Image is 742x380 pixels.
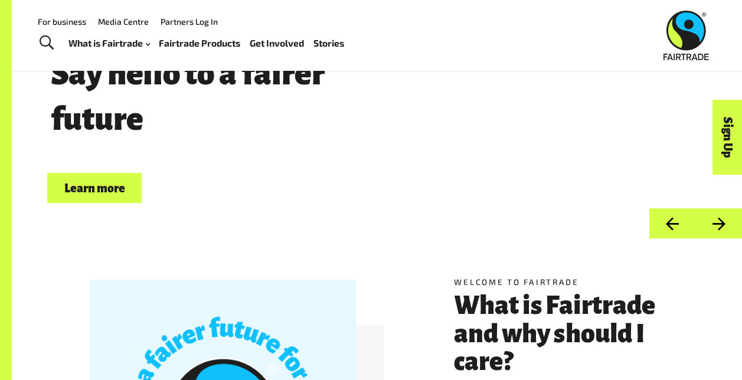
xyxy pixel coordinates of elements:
[454,276,664,288] h5: Welcome to Fairtrade
[98,17,149,27] a: Media Centre
[47,146,594,169] p: Choose Fairtrade
[47,173,142,203] a: Learn more
[454,292,664,376] h3: What is Fairtrade and why should I care?
[663,11,709,60] img: Fairtrade Australia New Zealand logo
[68,35,150,51] a: What is Fairtrade
[161,17,218,27] a: Partners Log In
[32,28,61,58] a: Toggle Search
[47,57,328,137] span: Say hello to a fairer future
[313,35,344,51] a: Stories
[649,208,695,238] button: Previous
[695,208,742,238] button: Next
[159,35,240,51] a: Fairtrade Products
[38,17,86,27] a: For business
[250,35,304,51] a: Get Involved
